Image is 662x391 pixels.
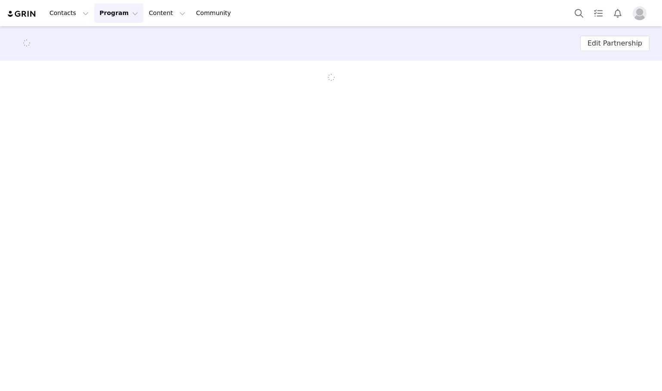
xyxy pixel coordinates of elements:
a: Community [191,3,240,23]
button: Content [144,3,191,23]
button: Edit Partnership [580,36,650,51]
img: placeholder-profile.jpg [633,6,647,20]
button: Search [570,3,588,23]
button: Contacts [44,3,94,23]
img: grin logo [7,10,37,18]
button: Notifications [608,3,627,23]
a: Tasks [589,3,608,23]
button: Profile [628,6,655,20]
button: Program [94,3,143,23]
